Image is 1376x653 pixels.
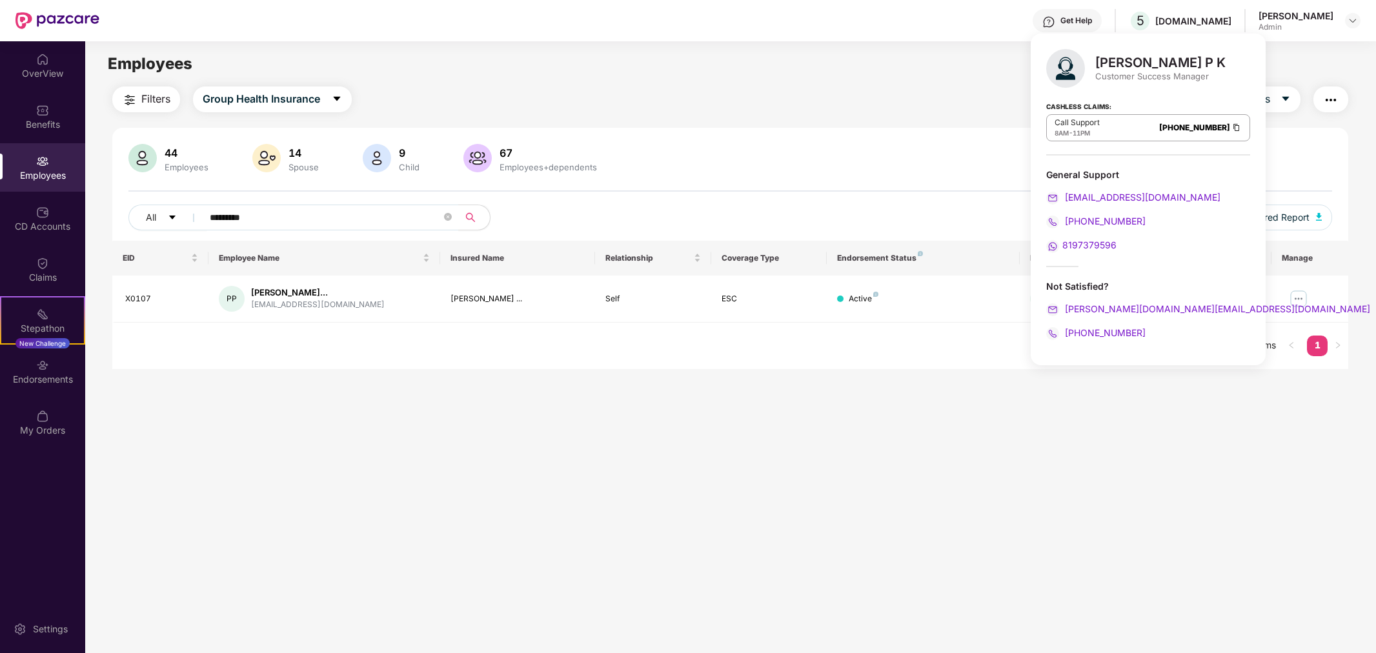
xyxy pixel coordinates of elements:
[1307,336,1328,356] li: 1
[1046,280,1250,340] div: Not Satisfied?
[837,253,1009,263] div: Endorsement Status
[1323,92,1339,108] img: svg+xml;base64,PHN2ZyB4bWxucz0iaHR0cDovL3d3dy53My5vcmcvMjAwMC9zdmciIHdpZHRoPSIyNCIgaGVpZ2h0PSIyNC...
[36,410,49,423] img: svg+xml;base64,PHN2ZyBpZD0iTXlfT3JkZXJzIiBkYXRhLW5hbWU9Ik15IE9yZGVycyIgeG1sbnM9Imh0dHA6Ly93d3cudz...
[605,293,701,305] div: Self
[1055,117,1100,128] p: Call Support
[1062,327,1146,338] span: [PHONE_NUMBER]
[711,241,827,276] th: Coverage Type
[1046,280,1250,292] div: Not Satisfied?
[1155,15,1231,27] div: [DOMAIN_NAME]
[444,213,452,221] span: close-circle
[1046,168,1250,253] div: General Support
[497,162,600,172] div: Employees+dependents
[396,162,422,172] div: Child
[29,623,72,636] div: Settings
[1288,288,1309,309] img: manageButton
[14,623,26,636] img: svg+xml;base64,PHN2ZyBpZD0iU2V0dGluZy0yMHgyMCIgeG1sbnM9Imh0dHA6Ly93d3cudzMub3JnLzIwMDAvc3ZnIiB3aW...
[36,359,49,372] img: svg+xml;base64,PHN2ZyBpZD0iRW5kb3JzZW1lbnRzIiB4bWxucz0iaHR0cDovL3d3dy53My5vcmcvMjAwMC9zdmciIHdpZH...
[1042,15,1055,28] img: svg+xml;base64,PHN2ZyBpZD0iSGVscC0zMngzMiIgeG1sbnM9Imh0dHA6Ly93d3cudzMub3JnLzIwMDAvc3ZnIiB3aWR0aD...
[1062,303,1370,314] span: [PERSON_NAME][DOMAIN_NAME][EMAIL_ADDRESS][DOMAIN_NAME]
[1046,239,1117,250] a: 8197379596
[1046,168,1250,181] div: General Support
[1159,123,1230,132] a: [PHONE_NUMBER]
[1,322,84,335] div: Stepathon
[1073,129,1090,137] span: 11PM
[251,299,385,311] div: [EMAIL_ADDRESS][DOMAIN_NAME]
[1046,99,1111,113] strong: Cashless Claims:
[168,213,177,223] span: caret-down
[36,257,49,270] img: svg+xml;base64,PHN2ZyBpZD0iQ2xhaW0iIHhtbG5zPSJodHRwOi8vd3d3LnczLm9yZy8yMDAwL3N2ZyIgd2lkdGg9IjIwIi...
[36,308,49,321] img: svg+xml;base64,PHN2ZyB4bWxucz0iaHR0cDovL3d3dy53My5vcmcvMjAwMC9zdmciIHdpZHRoPSIyMSIgaGVpZ2h0PSIyMC...
[497,146,600,159] div: 67
[36,53,49,66] img: svg+xml;base64,PHN2ZyBpZD0iSG9tZSIgeG1sbnM9Imh0dHA6Ly93d3cudzMub3JnLzIwMDAvc3ZnIiB3aWR0aD0iMjAiIG...
[1280,94,1291,105] span: caret-down
[112,241,209,276] th: EID
[440,241,594,276] th: Insured Name
[1307,336,1328,355] a: 1
[162,146,211,159] div: 44
[36,206,49,219] img: svg+xml;base64,PHN2ZyBpZD0iQ0RfQWNjb3VudHMiIGRhdGEtbmFtZT0iQ0QgQWNjb3VudHMiIHhtbG5zPSJodHRwOi8vd3...
[595,241,711,276] th: Relationship
[36,155,49,168] img: svg+xml;base64,PHN2ZyBpZD0iRW1wbG95ZWVzIiB4bWxucz0iaHR0cDovL3d3dy53My5vcmcvMjAwMC9zdmciIHdpZHRoPS...
[1046,303,1059,316] img: svg+xml;base64,PHN2ZyB4bWxucz0iaHR0cDovL3d3dy53My5vcmcvMjAwMC9zdmciIHdpZHRoPSIyMCIgaGVpZ2h0PSIyMC...
[146,210,156,225] span: All
[1055,129,1069,137] span: 8AM
[15,12,99,29] img: New Pazcare Logo
[128,205,207,230] button: Allcaret-down
[219,286,245,312] div: PP
[286,162,321,172] div: Spouse
[458,205,491,230] button: search
[193,86,352,112] button: Group Health Insurancecaret-down
[112,86,180,112] button: Filters
[873,292,878,297] img: svg+xml;base64,PHN2ZyB4bWxucz0iaHR0cDovL3d3dy53My5vcmcvMjAwMC9zdmciIHdpZHRoPSI4IiBoZWlnaHQ9IjgiIH...
[849,293,878,305] div: Active
[1095,55,1226,70] div: [PERSON_NAME] P K
[1281,336,1302,356] button: left
[605,253,691,263] span: Relationship
[1062,239,1117,250] span: 8197379596
[1259,22,1333,32] div: Admin
[1062,216,1146,226] span: [PHONE_NUMBER]
[1046,216,1059,228] img: svg+xml;base64,PHN2ZyB4bWxucz0iaHR0cDovL3d3dy53My5vcmcvMjAwMC9zdmciIHdpZHRoPSIyMCIgaGVpZ2h0PSIyMC...
[1316,213,1322,221] img: svg+xml;base64,PHN2ZyB4bWxucz0iaHR0cDovL3d3dy53My5vcmcvMjAwMC9zdmciIHhtbG5zOnhsaW5rPSJodHRwOi8vd3...
[1046,303,1370,314] a: [PERSON_NAME][DOMAIN_NAME][EMAIL_ADDRESS][DOMAIN_NAME]
[450,293,584,305] div: [PERSON_NAME] ...
[1259,10,1333,22] div: [PERSON_NAME]
[122,92,137,108] img: svg+xml;base64,PHN2ZyB4bWxucz0iaHR0cDovL3d3dy53My5vcmcvMjAwMC9zdmciIHdpZHRoPSIyNCIgaGVpZ2h0PSIyNC...
[251,286,385,299] div: [PERSON_NAME]...
[125,293,199,305] div: X0107
[128,144,157,172] img: svg+xml;base64,PHN2ZyB4bWxucz0iaHR0cDovL3d3dy53My5vcmcvMjAwMC9zdmciIHhtbG5zOnhsaW5rPSJodHRwOi8vd3...
[162,162,211,172] div: Employees
[36,104,49,117] img: svg+xml;base64,PHN2ZyBpZD0iQmVuZWZpdHMiIHhtbG5zPSJodHRwOi8vd3d3LnczLm9yZy8yMDAwL3N2ZyIgd2lkdGg9Ij...
[1095,70,1226,82] div: Customer Success Manager
[396,146,422,159] div: 9
[1046,216,1146,226] a: [PHONE_NUMBER]
[286,146,321,159] div: 14
[1137,13,1144,28] span: 5
[1046,327,1059,340] img: svg+xml;base64,PHN2ZyB4bWxucz0iaHR0cDovL3d3dy53My5vcmcvMjAwMC9zdmciIHdpZHRoPSIyMCIgaGVpZ2h0PSIyMC...
[1271,241,1349,276] th: Manage
[15,338,70,348] div: New Challenge
[1328,336,1348,356] li: Next Page
[1046,192,1059,205] img: svg+xml;base64,PHN2ZyB4bWxucz0iaHR0cDovL3d3dy53My5vcmcvMjAwMC9zdmciIHdpZHRoPSIyMCIgaGVpZ2h0PSIyMC...
[722,293,817,305] div: ESC
[141,91,170,107] span: Filters
[918,251,923,256] img: svg+xml;base64,PHN2ZyB4bWxucz0iaHR0cDovL3d3dy53My5vcmcvMjAwMC9zdmciIHdpZHRoPSI4IiBoZWlnaHQ9IjgiIH...
[208,241,440,276] th: Employee Name
[1060,15,1092,26] div: Get Help
[1334,341,1342,349] span: right
[463,144,492,172] img: svg+xml;base64,PHN2ZyB4bWxucz0iaHR0cDovL3d3dy53My5vcmcvMjAwMC9zdmciIHhtbG5zOnhsaW5rPSJodHRwOi8vd3...
[1328,336,1348,356] button: right
[219,253,420,263] span: Employee Name
[444,212,452,224] span: close-circle
[108,54,192,73] span: Employees
[363,144,391,172] img: svg+xml;base64,PHN2ZyB4bWxucz0iaHR0cDovL3d3dy53My5vcmcvMjAwMC9zdmciIHhtbG5zOnhsaW5rPSJodHRwOi8vd3...
[1231,122,1242,133] img: Clipboard Icon
[252,144,281,172] img: svg+xml;base64,PHN2ZyB4bWxucz0iaHR0cDovL3d3dy53My5vcmcvMjAwMC9zdmciIHhtbG5zOnhsaW5rPSJodHRwOi8vd3...
[1288,341,1295,349] span: left
[1348,15,1358,26] img: svg+xml;base64,PHN2ZyBpZD0iRHJvcGRvd24tMzJ4MzIiIHhtbG5zPSJodHRwOi8vd3d3LnczLm9yZy8yMDAwL3N2ZyIgd2...
[1046,327,1146,338] a: [PHONE_NUMBER]
[1055,128,1100,138] div: -
[1281,336,1302,356] li: Previous Page
[203,91,320,107] span: Group Health Insurance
